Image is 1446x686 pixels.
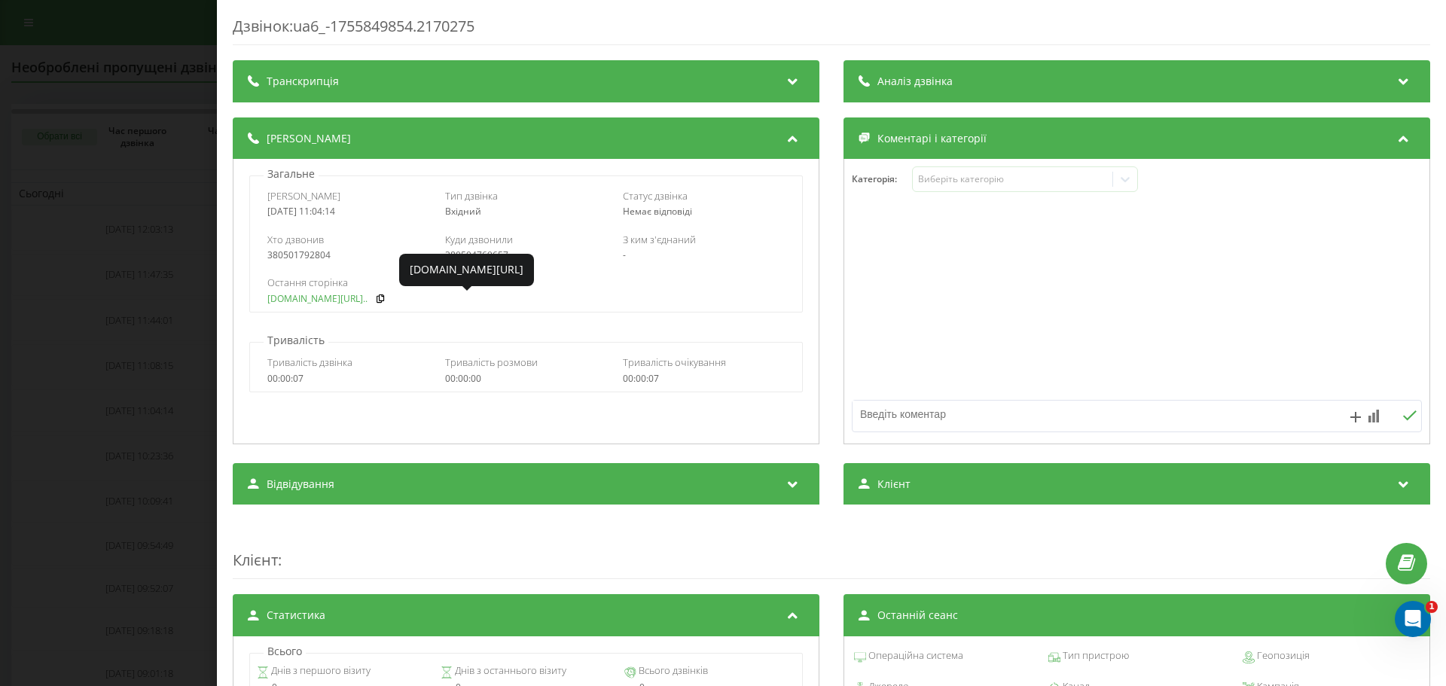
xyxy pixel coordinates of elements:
span: Клієнт [877,477,911,492]
span: [PERSON_NAME] [267,131,351,146]
span: Днів з першого візиту [269,663,371,678]
span: Останній сеанс [877,608,958,623]
div: : [233,520,1430,579]
div: Виберіть категорію [918,173,1106,185]
p: Всього [264,644,306,659]
span: Днів з останнього візиту [453,663,566,678]
span: Клієнт [233,550,278,570]
span: Остання сторінка [267,276,348,289]
span: Всього дзвінків [636,663,708,678]
span: Операційна система [866,648,963,663]
iframe: Intercom live chat [1395,601,1431,637]
span: З ким з'єднаний [623,233,696,246]
p: Загальне [264,166,319,181]
div: 380501792804 [267,250,429,261]
div: 00:00:07 [623,373,785,384]
span: Тип дзвінка [445,189,498,203]
span: Транскрипція [267,74,339,89]
div: 00:00:00 [445,373,607,384]
span: Геопозиція [1255,648,1310,663]
div: Дзвінок : ua6_-1755849854.2170275 [233,16,1430,45]
span: Аналіз дзвінка [877,74,953,89]
span: Статистика [267,608,325,623]
span: Тривалість очікування [623,355,726,369]
span: Хто дзвонив [267,233,324,246]
span: Відвідування [267,477,334,492]
div: [DOMAIN_NAME][URL] [410,262,523,277]
div: [DATE] 11:04:14 [267,206,429,217]
span: Тип пристрою [1060,648,1129,663]
div: 00:00:07 [267,373,429,384]
span: 1 [1426,601,1438,613]
span: Статус дзвінка [623,189,688,203]
div: 380504769657 [445,250,607,261]
span: Коментарі і категорії [877,131,987,146]
span: [PERSON_NAME] [267,189,340,203]
a: [DOMAIN_NAME][URL].. [267,294,368,304]
span: Тривалість розмови [445,355,538,369]
div: - [623,250,785,261]
span: Куди дзвонили [445,233,513,246]
span: Немає відповіді [623,205,692,218]
span: Вхідний [445,205,481,218]
h4: Категорія : [852,174,912,184]
span: Тривалість дзвінка [267,355,352,369]
p: Тривалість [264,333,328,348]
